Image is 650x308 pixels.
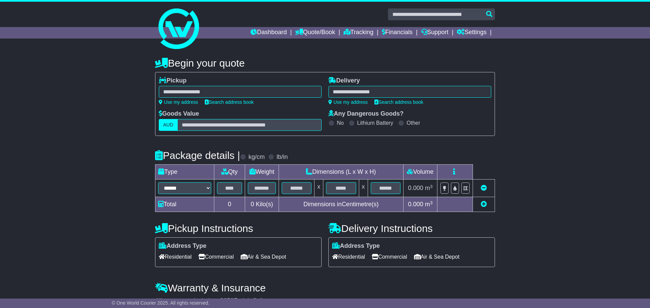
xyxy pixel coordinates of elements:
td: 0 [214,197,245,212]
a: Add new item [481,201,487,208]
td: Weight [245,165,279,180]
td: Kilo(s) [245,197,279,212]
a: Dashboard [251,27,287,39]
span: 0 [251,201,254,208]
sup: 3 [430,200,433,205]
h4: Pickup Instructions [155,223,322,234]
a: Financials [382,27,413,39]
span: Residential [159,252,192,262]
a: Remove this item [481,185,487,191]
td: x [315,180,323,197]
label: AUD [159,119,178,131]
a: Support [421,27,449,39]
span: 0.000 [408,201,423,208]
span: 0.000 [408,185,423,191]
td: Dimensions (L x W x H) [279,165,403,180]
a: Settings [457,27,486,39]
span: Air & Sea Depot [414,252,460,262]
label: Goods Value [159,110,199,118]
span: 250 [223,297,234,304]
td: Volume [403,165,437,180]
sup: 3 [430,184,433,189]
td: x [359,180,368,197]
a: Quote/Book [295,27,335,39]
label: Delivery [328,77,360,85]
label: Any Dangerous Goods? [328,110,404,118]
label: No [337,120,344,126]
a: Search address book [374,99,423,105]
span: Commercial [198,252,234,262]
label: Address Type [159,242,207,250]
span: m [425,201,433,208]
label: Other [407,120,420,126]
h4: Delivery Instructions [328,223,495,234]
span: © One World Courier 2025. All rights reserved. [112,300,210,306]
h4: Begin your quote [155,57,495,69]
a: Search address book [205,99,254,105]
label: Lithium Battery [357,120,393,126]
span: Air & Sea Depot [241,252,286,262]
span: m [425,185,433,191]
a: Use my address [159,99,198,105]
h4: Package details | [155,150,240,161]
a: Use my address [328,99,368,105]
td: Dimensions in Centimetre(s) [279,197,403,212]
span: Residential [332,252,365,262]
td: Qty [214,165,245,180]
span: Commercial [372,252,407,262]
label: Pickup [159,77,187,85]
td: Total [155,197,214,212]
label: kg/cm [248,153,265,161]
a: Tracking [344,27,373,39]
label: Address Type [332,242,380,250]
label: lb/in [277,153,288,161]
td: Type [155,165,214,180]
div: All our quotes include a $ FreightSafe warranty. [155,297,495,305]
h4: Warranty & Insurance [155,282,495,293]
